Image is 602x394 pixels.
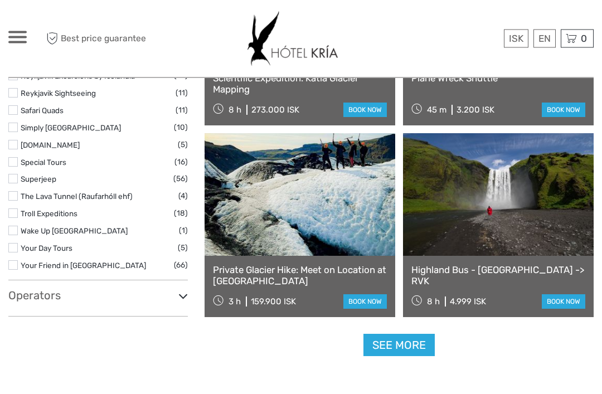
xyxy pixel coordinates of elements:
[542,295,585,309] a: book now
[128,17,142,31] button: Open LiveChat chat widget
[229,297,241,307] span: 3 h
[363,334,435,357] a: See more
[21,244,72,253] a: Your Day Tours
[21,72,135,81] a: Reykjavik Excursions by Icelandia
[178,139,188,152] span: (5)
[251,105,299,115] div: 273.000 ISK
[178,242,188,255] span: (5)
[21,210,77,218] a: Troll Expeditions
[427,105,446,115] span: 45 m
[343,103,387,118] a: book now
[174,121,188,134] span: (10)
[579,33,589,44] span: 0
[21,89,96,98] a: Reykjavik Sightseeing
[16,20,126,28] p: We're away right now. Please check back later!
[174,207,188,220] span: (18)
[179,225,188,237] span: (1)
[450,297,486,307] div: 4.999 ISK
[411,265,585,288] a: Highland Bus - [GEOGRAPHIC_DATA] -> RVK
[174,259,188,272] span: (66)
[8,289,188,303] h3: Operators
[178,190,188,203] span: (4)
[21,141,80,150] a: [DOMAIN_NAME]
[247,11,337,66] img: 532-e91e591f-ac1d-45f7-9962-d0f146f45aa0_logo_big.jpg
[251,297,296,307] div: 159.900 ISK
[21,261,146,270] a: Your Friend in [GEOGRAPHIC_DATA]
[173,173,188,186] span: (56)
[21,175,56,184] a: Superjeep
[457,105,494,115] div: 3.200 ISK
[542,103,585,118] a: book now
[213,265,387,288] a: Private Glacier Hike: Meet on Location at [GEOGRAPHIC_DATA]
[427,297,440,307] span: 8 h
[21,106,64,115] a: Safari Quads
[176,104,188,117] span: (11)
[533,30,556,48] div: EN
[21,124,121,133] a: Simply [GEOGRAPHIC_DATA]
[176,87,188,100] span: (11)
[229,105,241,115] span: 8 h
[21,227,128,236] a: Wake Up [GEOGRAPHIC_DATA]
[21,158,66,167] a: Special Tours
[21,192,133,201] a: The Lava Tunnel (Raufarhóll ehf)
[43,30,155,48] span: Best price guarantee
[213,73,387,96] a: Scientific Expedition: Katla Glacier Mapping
[509,33,523,44] span: ISK
[343,295,387,309] a: book now
[411,73,585,84] a: Plane Wreck Shuttle
[174,156,188,169] span: (16)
